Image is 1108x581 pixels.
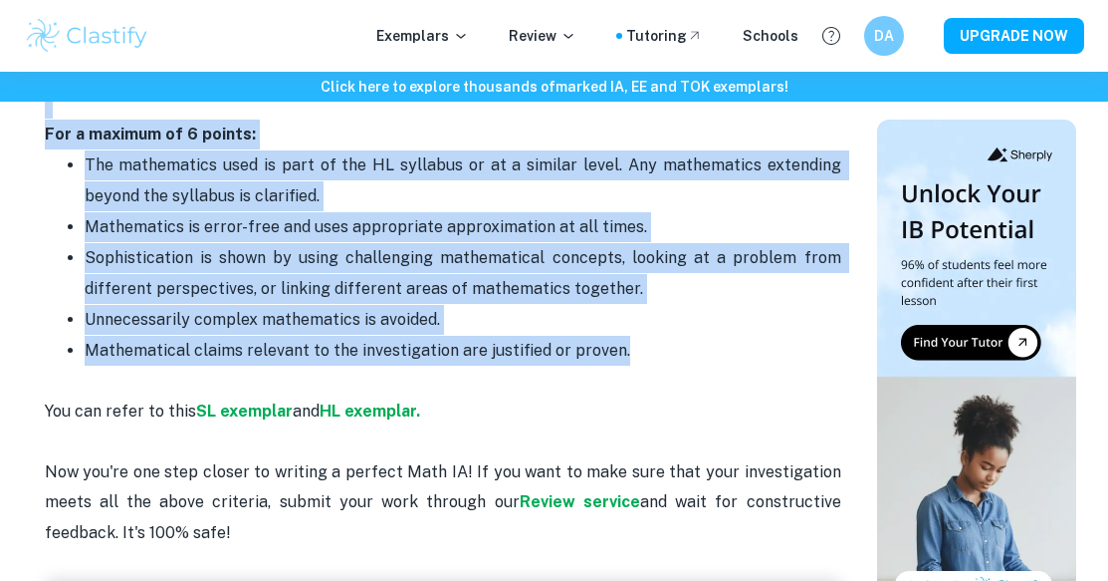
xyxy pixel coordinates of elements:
span: Mathematical claims relevant to the investigation are justified or proven. [85,341,630,360]
p: Review [509,25,576,47]
p: Exemplars [376,25,469,47]
span: Unnecessarily complex mathematics is avoided. [85,310,440,329]
strong: For a maximum of 6 points: [45,125,256,144]
a: HL exemplar. [320,402,420,421]
a: SL exemplar [196,402,293,421]
span: The mathematics used is part of the HL syllabus or at a similar level. Any mathematics extending ... [85,155,845,204]
p: Now you're one step closer to writing a perfect Math IA! If you want to make sure that your inves... [45,367,841,548]
button: Help and Feedback [814,19,848,53]
h6: DA [873,25,896,47]
h6: Click here to explore thousands of marked IA, EE and TOK exemplars ! [4,76,1104,98]
a: Review service [520,492,640,511]
img: Clastify logo [24,16,150,56]
span: Sophistication is shown by using challenging mathematical concepts, looking at a problem from dif... [85,248,845,297]
button: DA [864,16,904,56]
span: and [293,402,320,421]
a: Schools [743,25,798,47]
a: Tutoring [626,25,703,47]
span: You can refer to this [45,402,196,421]
button: UPGRADE NOW [944,18,1084,54]
span: Mathematics is error-free and uses appropriate approximation at all times. [85,217,647,236]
